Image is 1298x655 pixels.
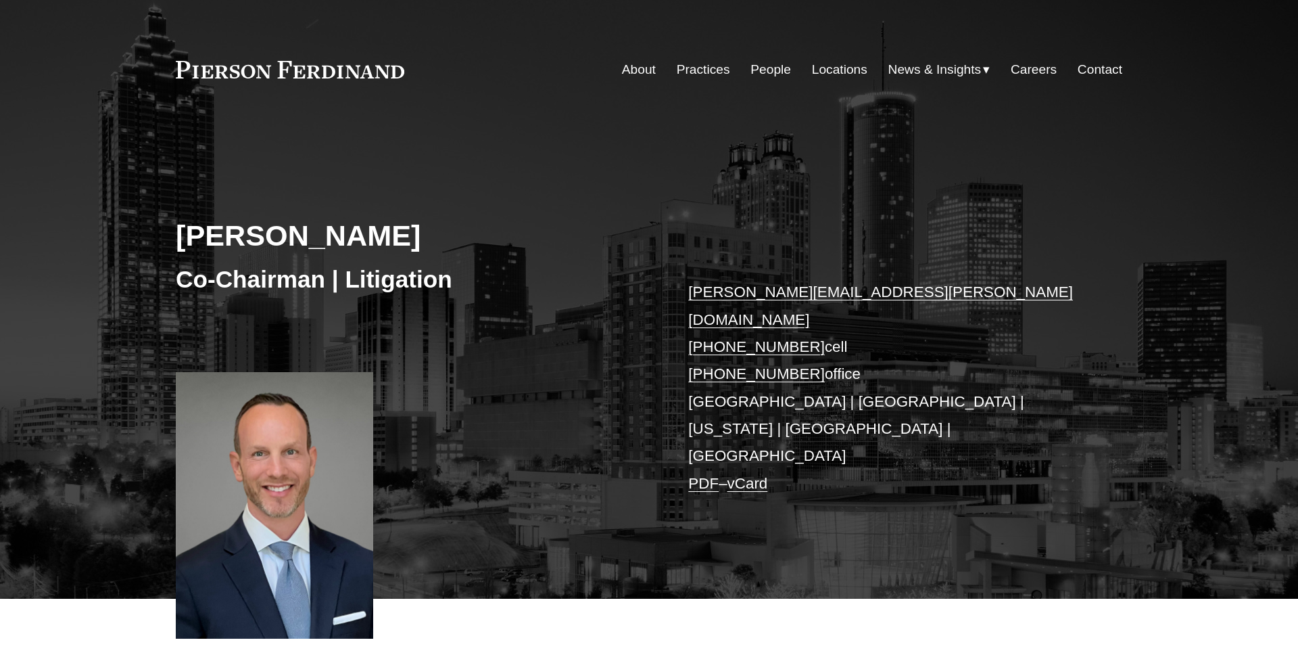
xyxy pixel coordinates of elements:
a: PDF [688,475,719,492]
p: cell office [GEOGRAPHIC_DATA] | [GEOGRAPHIC_DATA] | [US_STATE] | [GEOGRAPHIC_DATA] | [GEOGRAPHIC_... [688,279,1082,497]
a: vCard [727,475,768,492]
a: [PERSON_NAME][EMAIL_ADDRESS][PERSON_NAME][DOMAIN_NAME] [688,284,1073,327]
a: Careers [1011,57,1057,83]
a: [PHONE_NUMBER] [688,365,825,382]
a: Locations [812,57,867,83]
a: People [750,57,791,83]
a: Practices [677,57,730,83]
h2: [PERSON_NAME] [176,218,649,253]
a: [PHONE_NUMBER] [688,338,825,355]
a: folder dropdown [888,57,990,83]
a: Contact [1078,57,1122,83]
span: News & Insights [888,58,982,82]
a: About [622,57,656,83]
h3: Co-Chairman | Litigation [176,265,649,294]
